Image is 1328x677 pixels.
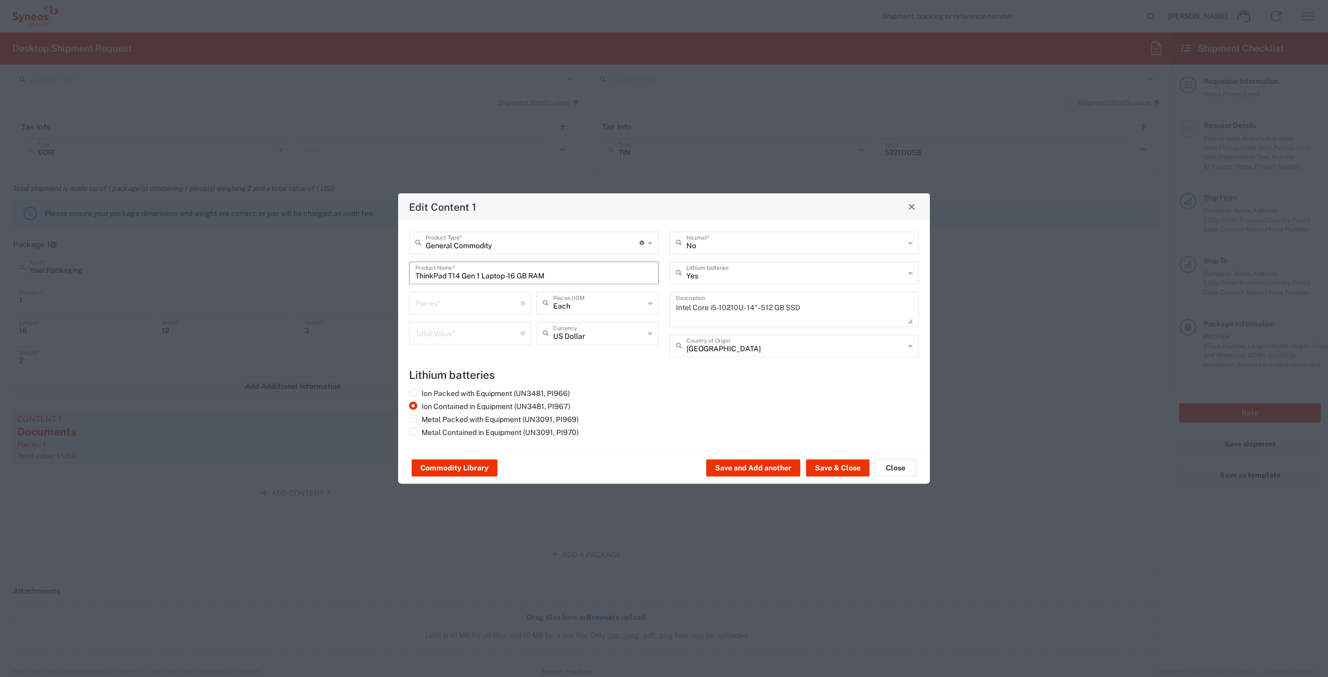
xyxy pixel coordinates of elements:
[875,459,916,476] button: Close
[409,368,919,381] h4: Lithium batteries
[806,459,870,476] button: Save & Close
[409,199,476,214] h4: Edit Content 1
[409,427,579,437] label: Metal Contained in Equipment (UN3091, PI970)
[904,199,919,214] button: Close
[409,401,570,411] label: Ion Contained in Equipment (UN3481, PI967)
[409,414,579,424] label: Metal Packed with Equipment (UN3091, PI969)
[706,459,800,476] button: Save and Add another
[409,388,570,398] label: Ion Packed with Equipment (UN3481, PI966)
[412,459,497,476] button: Commodity Library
